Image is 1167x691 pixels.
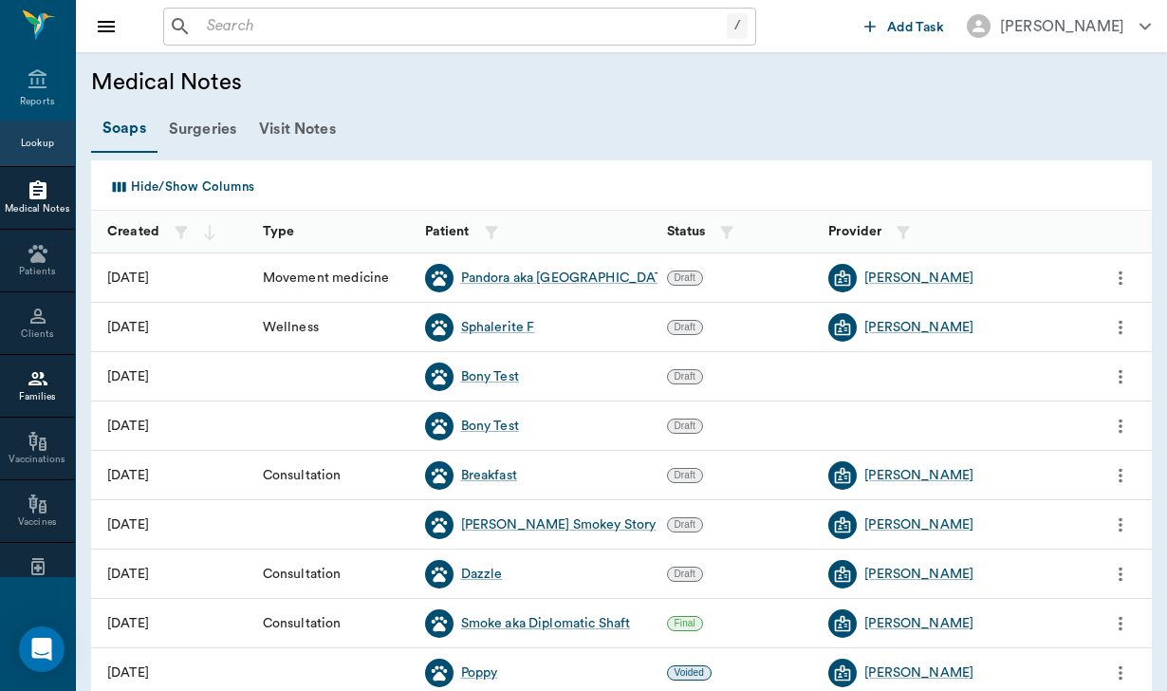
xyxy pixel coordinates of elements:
div: Open Intercom Messenger [19,626,65,672]
button: more [1105,558,1136,590]
strong: Patient [425,225,470,238]
div: Surgeries [157,106,248,152]
div: 08/08/25 [107,269,149,288]
span: Draft [668,420,702,433]
a: [PERSON_NAME] [864,565,973,584]
span: Draft [668,321,702,334]
button: Add Task [857,9,952,44]
button: Close drawer [87,8,125,46]
div: 07/14/25 [107,614,149,633]
div: 07/18/25 [107,318,149,337]
div: 07/16/25 [107,367,149,386]
div: 07/16/25 [107,417,149,436]
strong: Type [263,225,295,238]
a: [PERSON_NAME] Smokey Story [461,515,657,534]
button: [PERSON_NAME] [952,9,1166,44]
button: more [1105,509,1136,541]
h6: Nectar [56,2,60,43]
div: Lookup [21,137,54,151]
span: Voided [668,666,712,680]
a: Bony Test [461,367,519,386]
button: more [1105,459,1136,492]
div: 06/24/25 [107,663,149,682]
span: Draft [668,271,702,285]
a: [PERSON_NAME] [864,515,973,534]
button: more [1105,410,1136,442]
strong: Status [667,225,706,238]
div: Consultation [253,550,416,599]
button: more [1105,262,1136,294]
span: Final [668,617,702,630]
button: more [1105,311,1136,344]
span: Draft [668,370,702,383]
div: [PERSON_NAME] [1000,15,1124,38]
a: Bony Test [461,417,519,436]
div: Wellness [253,303,416,352]
a: Breakfast [461,466,517,485]
div: Movement medicine [253,253,416,303]
a: [PERSON_NAME] [864,269,973,288]
div: / [727,13,748,39]
div: 07/15/25 [107,466,149,485]
div: Consultation [253,599,416,648]
strong: Provider [828,225,881,238]
span: Draft [668,568,702,581]
span: Draft [668,518,702,532]
div: Soaps [91,105,157,153]
a: Poppy [461,663,498,682]
a: Pandora aka [GEOGRAPHIC_DATA] [461,269,676,288]
input: Search [199,13,727,40]
button: more [1105,361,1136,393]
button: more [1105,657,1136,689]
div: Reports [20,95,55,109]
a: Sphalerite F [461,318,535,337]
div: Consultation [253,451,416,500]
button: more [1105,607,1136,640]
a: [PERSON_NAME] [864,663,973,682]
button: Select columns [103,172,259,202]
strong: Created [107,225,159,238]
a: [PERSON_NAME] [864,614,973,633]
a: [PERSON_NAME] [864,466,973,485]
a: [PERSON_NAME] [864,318,973,337]
h5: Medical Notes [91,67,589,98]
a: Smoke aka Diplomatic Shaft [461,614,631,633]
a: Dazzle [461,565,503,584]
div: 07/15/25 [107,515,149,534]
div: 07/14/25 [107,565,149,584]
div: Visit Notes [248,106,347,152]
span: Draft [668,469,702,482]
